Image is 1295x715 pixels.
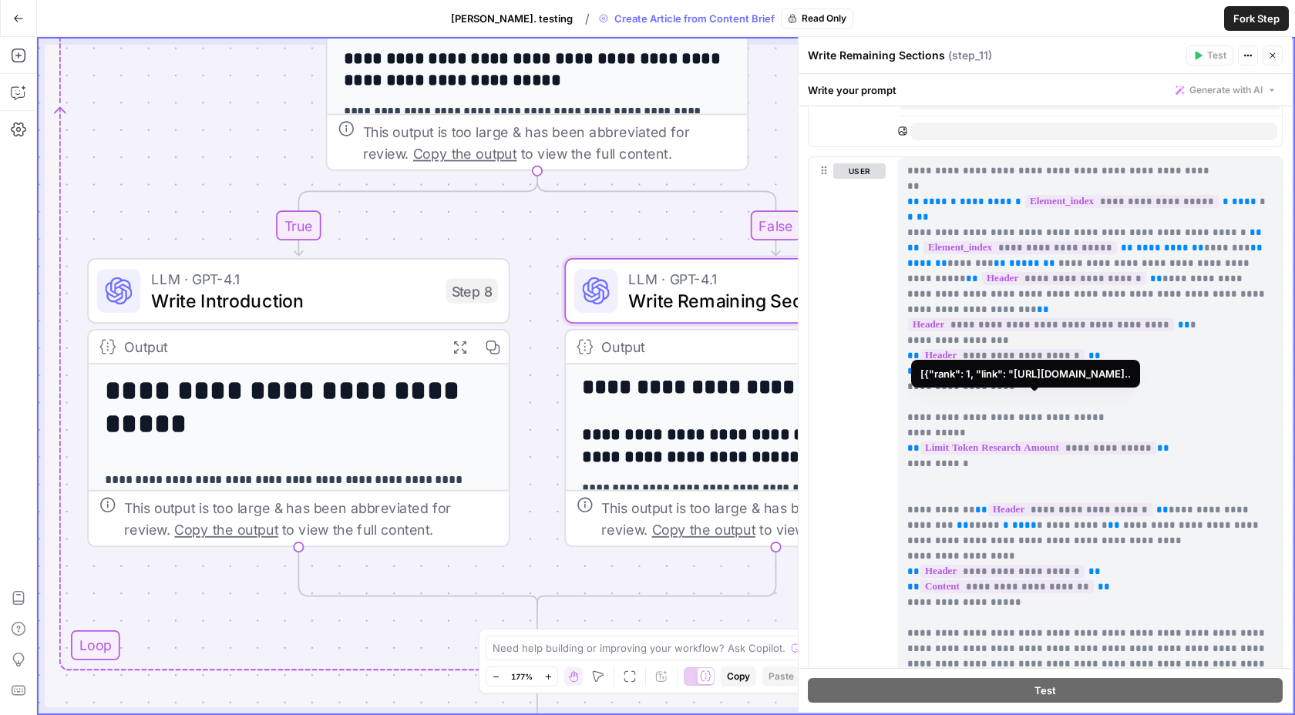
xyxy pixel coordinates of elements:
[948,48,992,63] span: ( step_11 )
[1034,683,1056,698] span: Test
[808,48,1182,63] div: Write Remaining Sections
[799,74,1292,106] div: Write your prompt
[1169,80,1283,100] button: Generate with AI
[585,9,590,28] span: /
[721,666,756,686] button: Copy
[1189,83,1263,97] span: Generate with AI
[1186,45,1233,65] button: Test
[298,547,537,609] g: Edge from step_8 to step_6-conditional-end
[363,120,737,164] div: This output is too large & has been abbreviated for review. to view the full content.
[1233,11,1280,26] span: Fork Step
[920,366,1131,381] div: [{"rank": 1, "link": "[URL][DOMAIN_NAME]..
[174,521,277,537] span: Copy the output
[802,12,846,25] span: Read Only
[151,267,435,289] span: LLM · GPT-4.1
[628,267,909,289] span: LLM · GPT-4.1
[442,6,582,31] button: [PERSON_NAME]. testing
[124,497,498,541] div: This output is too large & has been abbreviated for review. to view the full content.
[833,163,886,179] button: user
[762,666,800,686] button: Paste
[769,670,794,683] span: Paste
[601,336,912,357] div: Output
[1224,6,1289,31] button: Fork Step
[652,521,755,537] span: Copy the output
[601,497,975,541] div: This output is too large & has been abbreviated for review. to view the full content.
[1207,49,1226,62] span: Test
[593,8,853,29] div: Create Article from Content Brief
[124,336,435,357] div: Output
[413,145,516,161] span: Copy the output
[537,547,776,609] g: Edge from step_11 to step_6-conditional-end
[326,656,748,686] div: Complete
[294,171,537,256] g: Edge from step_6 to step_8
[451,11,573,26] span: [PERSON_NAME]. testing
[727,670,750,683] span: Copy
[537,171,780,256] g: Edge from step_6 to step_11
[511,670,533,683] span: 177%
[808,678,1283,703] button: Test
[628,287,909,314] span: Write Remaining Sections
[151,287,435,314] span: Write Introduction
[446,279,497,304] div: Step 8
